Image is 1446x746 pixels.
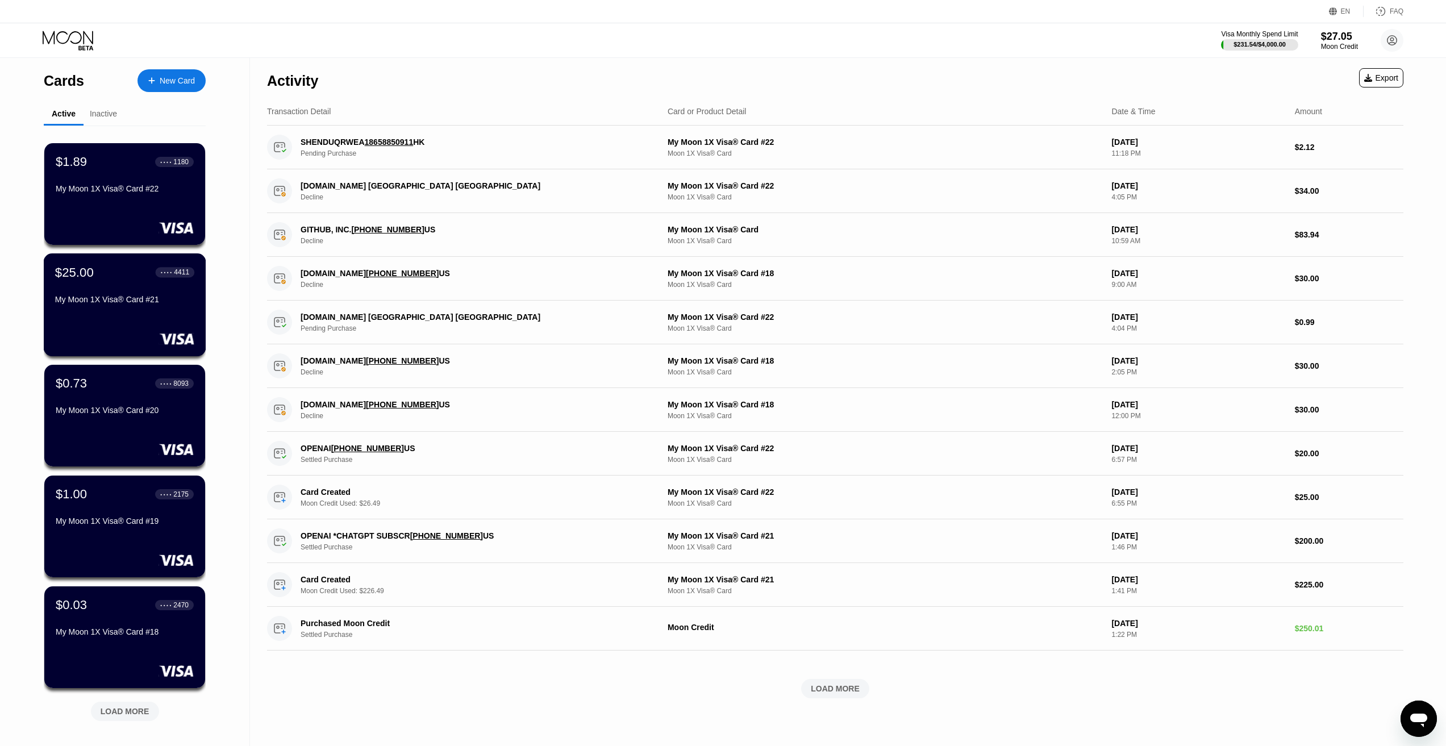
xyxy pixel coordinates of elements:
div: 11:18 PM [1111,149,1285,157]
div: 2470 [173,601,189,609]
div: GITHUB, INC. US [301,225,628,234]
div: Visa Monthly Spend Limit [1221,30,1298,38]
div: [DOMAIN_NAME] US [301,400,628,409]
div: [DATE] [1111,356,1285,365]
div: $2.12 [1295,143,1403,152]
div: My Moon 1X Visa® Card #18 [56,627,194,636]
div: Moon 1X Visa® Card [668,281,1102,289]
div: 1:41 PM [1111,587,1285,595]
div: Moon 1X Visa® Card [668,237,1102,245]
div: My Moon 1X Visa® Card #22 [668,137,1102,147]
div: My Moon 1X Visa® Card #22 [56,184,194,193]
div: LOAD MORE [101,706,149,716]
div: Moon 1X Visa® Card [668,587,1102,595]
div: LOAD MORE [811,684,860,694]
div: $25.00 [1295,493,1403,502]
div: Moon 1X Visa® Card [668,149,1102,157]
div: Moon 1X Visa® Card [668,499,1102,507]
div: [DATE] [1111,575,1285,584]
div: $200.00 [1295,536,1403,545]
div: New Card [160,76,195,86]
div: Purchased Moon Credit [301,619,628,628]
div: 1:46 PM [1111,543,1285,551]
div: My Moon 1X Visa® Card [668,225,1102,234]
div: Card CreatedMoon Credit Used: $226.49My Moon 1X Visa® Card #21Moon 1X Visa® Card[DATE]1:41 PM$225.00 [267,563,1403,607]
div: Moon 1X Visa® Card [668,412,1102,420]
div: $30.00 [1295,405,1403,414]
div: [DATE] [1111,619,1285,628]
div: 2175 [173,490,189,498]
div: GITHUB, INC.[PHONE_NUMBER]USDeclineMy Moon 1X Visa® CardMoon 1X Visa® Card[DATE]10:59 AM$83.94 [267,213,1403,257]
div: $27.05Moon Credit [1321,31,1358,51]
div: $1.00● ● ● ●2175My Moon 1X Visa® Card #19 [44,476,205,577]
div: My Moon 1X Visa® Card #18 [668,269,1102,278]
div: [DATE] [1111,531,1285,540]
div: Activity [267,73,318,89]
div: Export [1364,73,1398,82]
div: Moon Credit Used: $226.49 [301,587,653,595]
div: [DOMAIN_NAME][PHONE_NUMBER]USDeclineMy Moon 1X Visa® Card #18Moon 1X Visa® Card[DATE]2:05 PM$30.00 [267,344,1403,388]
div: Moon 1X Visa® Card [668,193,1102,201]
div: $30.00 [1295,361,1403,370]
div: 4:05 PM [1111,193,1285,201]
div: Visa Monthly Spend Limit$231.54/$4,000.00 [1221,30,1298,51]
div: Inactive [90,109,117,118]
div: ● ● ● ● [160,382,172,385]
div: Export [1359,68,1403,87]
div: [DATE] [1111,137,1285,147]
tcxspan: Call +18186662968 via 3CX [366,269,439,278]
div: [DOMAIN_NAME] [GEOGRAPHIC_DATA] [GEOGRAPHIC_DATA]DeclineMy Moon 1X Visa® Card #22Moon 1X Visa® Ca... [267,169,1403,213]
div: Moon 1X Visa® Card [668,543,1102,551]
div: $34.00 [1295,186,1403,195]
div: [DOMAIN_NAME] [GEOGRAPHIC_DATA] [GEOGRAPHIC_DATA] [301,312,628,322]
div: Settled Purchase [301,631,653,639]
div: [DOMAIN_NAME] [GEOGRAPHIC_DATA] [GEOGRAPHIC_DATA]Pending PurchaseMy Moon 1X Visa® Card #22Moon 1X... [267,301,1403,344]
div: 2:05 PM [1111,368,1285,376]
div: FAQ [1364,6,1403,17]
div: $1.89 [56,155,87,169]
div: [DATE] [1111,444,1285,453]
tcxspan: Call +18186662968 via 3CX [366,400,439,409]
div: OPENAI US [301,444,628,453]
div: Transaction Detail [267,107,331,116]
div: Moon Credit [668,623,1102,632]
div: ● ● ● ● [160,493,172,496]
div: [DATE] [1111,225,1285,234]
div: Moon Credit Used: $26.49 [301,499,653,507]
div: $25.00● ● ● ●4411My Moon 1X Visa® Card #21 [44,254,205,356]
div: 4:04 PM [1111,324,1285,332]
div: [DATE] [1111,181,1285,190]
div: Date & Time [1111,107,1155,116]
div: Card Created [301,575,628,584]
div: $250.01 [1295,624,1403,633]
div: My Moon 1X Visa® Card #18 [668,356,1102,365]
div: $0.03● ● ● ●2470My Moon 1X Visa® Card #18 [44,586,205,688]
div: [DOMAIN_NAME][PHONE_NUMBER]USDeclineMy Moon 1X Visa® Card #18Moon 1X Visa® Card[DATE]12:00 PM$30.00 [267,388,1403,432]
div: Settled Purchase [301,456,653,464]
div: $25.00 [55,265,94,280]
div: My Moon 1X Visa® Card #21 [668,575,1102,584]
div: Settled Purchase [301,543,653,551]
div: Decline [301,237,653,245]
div: My Moon 1X Visa® Card #19 [56,516,194,526]
div: Moon 1X Visa® Card [668,456,1102,464]
div: $1.00 [56,487,87,502]
div: 1:22 PM [1111,631,1285,639]
div: Moon Credit [1321,43,1358,51]
div: 8093 [173,380,189,387]
tcxspan: Call +18774484820 via 3CX [351,225,424,234]
div: Active [52,109,76,118]
div: SHENDUQRWEA HK [301,137,628,147]
div: OPENAI[PHONE_NUMBER]USSettled PurchaseMy Moon 1X Visa® Card #22Moon 1X Visa® Card[DATE]6:57 PM$20.00 [267,432,1403,476]
div: [DOMAIN_NAME][PHONE_NUMBER]USDeclineMy Moon 1X Visa® Card #18Moon 1X Visa® Card[DATE]9:00 AM$30.00 [267,257,1403,301]
div: $27.05 [1321,31,1358,43]
div: $0.99 [1295,318,1403,327]
div: Amount [1295,107,1322,116]
div: $231.54 / $4,000.00 [1234,41,1286,48]
div: 6:57 PM [1111,456,1285,464]
tcxspan: Call +14158799686 via 3CX [331,444,404,453]
div: [DATE] [1111,400,1285,409]
div: My Moon 1X Visa® Card #18 [668,400,1102,409]
div: $225.00 [1295,580,1403,589]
